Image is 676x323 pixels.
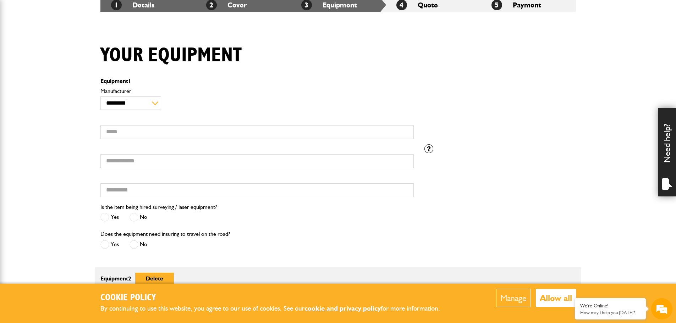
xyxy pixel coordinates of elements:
[580,310,641,315] p: How may I help you today?
[100,240,119,249] label: Yes
[100,78,414,84] p: Equipment
[580,303,641,309] div: We're Online!
[100,303,452,314] p: By continuing to use this website, you agree to our use of cookies. See our for more information.
[304,304,381,312] a: cookie and privacy policy
[496,289,531,307] button: Manage
[135,273,174,284] button: Delete
[128,275,131,282] span: 2
[658,108,676,196] div: Need help?
[130,240,147,249] label: No
[111,1,154,9] a: 1Details
[536,289,576,307] button: Allow all
[130,213,147,222] label: No
[100,293,452,303] h2: Cookie Policy
[100,88,414,94] label: Manufacturer
[100,44,242,67] h1: Your equipment
[100,213,119,222] label: Yes
[100,273,414,284] p: Equipment
[128,78,131,84] span: 1
[100,231,230,237] label: Does the equipment need insuring to travel on the road?
[100,204,217,210] label: Is the item being hired surveying / laser equipment?
[206,1,247,9] a: 2Cover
